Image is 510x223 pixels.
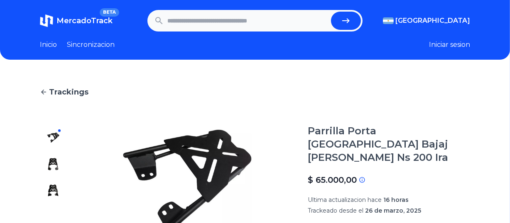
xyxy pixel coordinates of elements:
button: Iniciar sesion [429,40,470,50]
span: 16 horas [384,196,409,204]
span: BETA [100,8,119,17]
a: Inicio [40,40,57,50]
span: 26 de marzo, 2025 [365,207,422,214]
a: Sincronizacion [67,40,115,50]
span: Ultima actualizacion hace [308,196,382,204]
a: Trackings [40,86,470,98]
img: Parrilla Porta Equipaje Bajaj Rouser Ns 200 Ira [47,158,60,171]
span: Trackings [49,86,88,98]
img: MercadoTrack [40,14,53,27]
span: Trackeado desde el [308,207,364,214]
img: Argentina [383,17,394,24]
span: MercadoTrack [56,16,113,25]
h1: Parrilla Porta [GEOGRAPHIC_DATA] Bajaj [PERSON_NAME] Ns 200 Ira [308,124,470,164]
p: $ 65.000,00 [308,174,357,186]
span: [GEOGRAPHIC_DATA] [395,16,470,26]
img: Parrilla Porta Equipaje Bajaj Rouser Ns 200 Ira [47,131,60,144]
img: Parrilla Porta Equipaje Bajaj Rouser Ns 200 Ira [47,184,60,197]
button: [GEOGRAPHIC_DATA] [383,16,470,26]
a: MercadoTrackBETA [40,14,113,27]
